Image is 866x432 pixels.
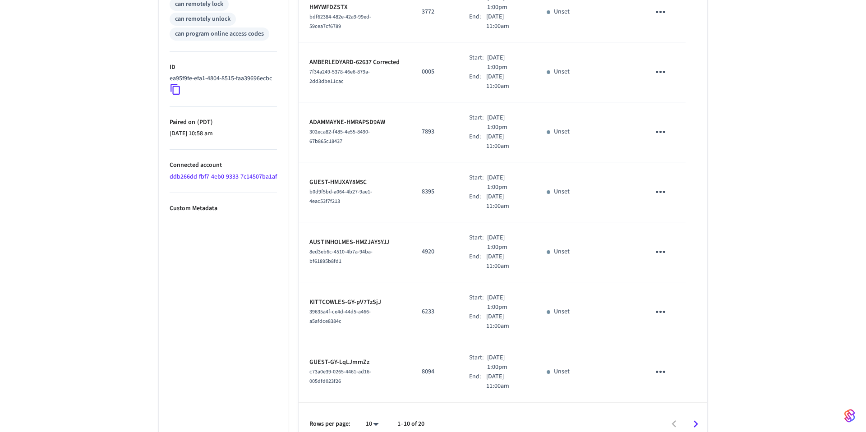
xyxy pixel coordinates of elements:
[309,118,400,127] p: ADAMMAYNE-HMRAPSD9AW
[469,293,487,312] div: Start:
[170,118,277,127] p: Paired on
[487,173,525,192] p: [DATE] 1:00pm
[422,367,447,377] p: 8094
[486,12,525,31] p: [DATE] 11:00am
[309,238,400,247] p: AUSTINHOLMES-HMZJAY5YJJ
[195,118,213,127] span: ( PDT )
[486,132,525,151] p: [DATE] 11:00am
[309,368,371,385] span: c73a0e39-0265-4461-ad16-005dfd023f26
[844,409,855,423] img: SeamLogoGradient.69752ec5.svg
[469,53,487,72] div: Start:
[486,312,525,331] p: [DATE] 11:00am
[309,188,372,205] span: b0d9f5bd-a064-4b27-9ae1-4eac53f7f213
[309,58,400,67] p: AMBERLEDYARD-62637 Corrected
[486,252,525,271] p: [DATE] 11:00am
[170,63,277,72] p: ID
[469,353,487,372] div: Start:
[486,72,525,91] p: [DATE] 11:00am
[469,252,487,271] div: End:
[469,192,487,211] div: End:
[309,13,371,30] span: bdf62384-482e-42a9-99ed-59cea7cf6789
[554,67,570,77] p: Unset
[469,113,487,132] div: Start:
[422,247,447,257] p: 4920
[309,178,400,187] p: GUEST-HMJXAY8M5C
[309,308,371,325] span: 39635a4f-ce4d-44d5-a466-a5afdce8384c
[554,307,570,317] p: Unset
[309,128,370,145] span: 302eca82-f485-4e55-8490-67b865c18437
[422,67,447,77] p: 0005
[554,127,570,137] p: Unset
[422,127,447,137] p: 7893
[309,298,400,307] p: KITTCOWLES-GY-pV7TzSjJ
[422,187,447,197] p: 8395
[309,248,373,265] span: 8ed3eb6c-4510-4b7a-94ba-bf61895b8fd1
[170,172,277,181] a: ddb266dd-fbf7-4eb0-9333-7c14507ba1af
[170,74,272,83] p: ea95f9fe-efa1-4804-8515-faa39696ecbc
[469,233,487,252] div: Start:
[170,129,277,138] p: [DATE] 10:58 am
[309,419,350,429] p: Rows per page:
[422,7,447,17] p: 3772
[554,187,570,197] p: Unset
[487,353,525,372] p: [DATE] 1:00pm
[175,29,264,39] div: can program online access codes
[487,293,525,312] p: [DATE] 1:00pm
[469,72,487,91] div: End:
[170,161,277,170] p: Connected account
[487,53,525,72] p: [DATE] 1:00pm
[469,312,487,331] div: End:
[309,358,400,367] p: GUEST-GY-LqLJmmZz
[361,418,383,431] div: 10
[422,307,447,317] p: 6233
[469,132,487,151] div: End:
[487,113,525,132] p: [DATE] 1:00pm
[554,247,570,257] p: Unset
[486,192,525,211] p: [DATE] 11:00am
[469,173,487,192] div: Start:
[487,233,525,252] p: [DATE] 1:00pm
[469,372,487,391] div: End:
[175,14,230,24] div: can remotely unlock
[554,367,570,377] p: Unset
[309,68,370,85] span: 7f34a249-5378-46e6-879a-2dd3dbe11cac
[486,372,525,391] p: [DATE] 11:00am
[397,419,424,429] p: 1–10 of 20
[170,204,277,213] p: Custom Metadata
[554,7,570,17] p: Unset
[469,12,487,31] div: End:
